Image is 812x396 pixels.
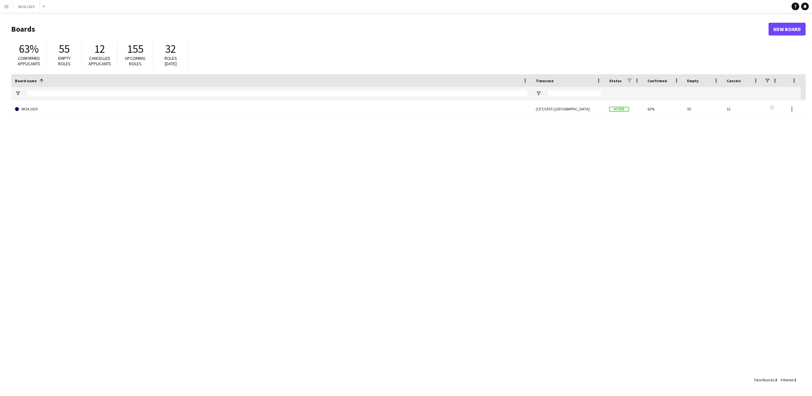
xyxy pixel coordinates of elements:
[127,42,143,56] span: 155
[781,374,796,386] div: :
[687,78,699,83] span: Empty
[754,374,777,386] div: :
[15,91,21,96] button: Open Filter Menu
[609,78,622,83] span: Status
[165,42,176,56] span: 32
[15,100,528,118] a: WOA 2025
[94,42,105,56] span: 12
[536,91,541,96] button: Open Filter Menu
[794,377,796,382] span: 1
[59,42,70,56] span: 55
[11,24,769,34] h1: Boards
[165,55,177,67] span: Roles [DATE]
[15,78,37,83] span: Board name
[536,78,554,83] span: Timezone
[769,23,806,36] a: New Board
[647,78,667,83] span: Confirmed
[644,100,683,118] div: 63%
[13,0,40,13] button: WOA 2025
[723,100,762,118] div: 12
[754,377,774,382] span: Total Boards
[18,55,40,67] span: Confirmed applicants
[775,377,777,382] span: 2
[547,90,601,97] input: Timezone Filter Input
[781,377,793,382] span: Filtered
[727,78,741,83] span: Cancels
[532,100,605,118] div: (CET/CEST) [GEOGRAPHIC_DATA]
[88,55,111,67] span: Cancelled applicants
[27,90,528,97] input: Board name Filter Input
[125,55,145,67] span: Upcoming roles
[609,107,629,112] span: Active
[683,100,723,118] div: 55
[19,42,39,56] span: 63%
[58,55,71,67] span: Empty roles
